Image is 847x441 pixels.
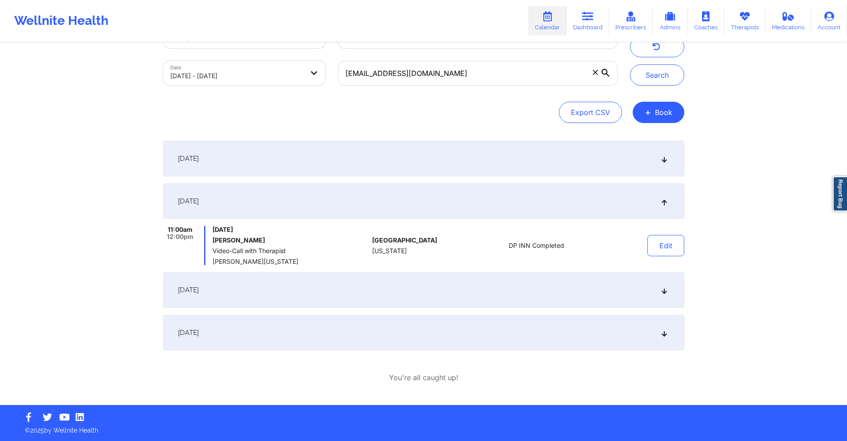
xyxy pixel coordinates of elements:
[389,373,458,383] p: You're all caught up!
[609,6,653,36] a: Prescribers
[167,233,193,240] span: 12:00pm
[724,6,766,36] a: Therapists
[509,242,564,249] span: DP INN Completed
[645,110,651,115] span: +
[766,6,811,36] a: Medications
[178,197,199,206] span: [DATE]
[559,102,622,123] button: Export CSV
[168,226,193,233] span: 11:00am
[653,6,687,36] a: Admins
[19,420,828,435] p: © 2025 by Wellnite Health
[687,6,724,36] a: Coaches
[213,247,369,254] span: Video-Call with Therapist
[528,6,566,36] a: Calendar
[630,64,684,86] button: Search
[647,235,684,256] button: Edit
[811,6,847,36] a: Account
[213,226,369,233] span: [DATE]
[566,6,609,36] a: Dashboard
[833,176,847,211] a: Report Bug
[213,258,369,265] span: [PERSON_NAME][US_STATE]
[170,66,304,86] div: [DATE] - [DATE]
[178,154,199,163] span: [DATE]
[213,237,369,244] h6: [PERSON_NAME]
[178,286,199,294] span: [DATE]
[338,61,617,86] input: Search by patient email
[633,102,684,123] button: +Book
[178,328,199,337] span: [DATE]
[372,237,437,244] span: [GEOGRAPHIC_DATA]
[372,247,407,254] span: [US_STATE]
